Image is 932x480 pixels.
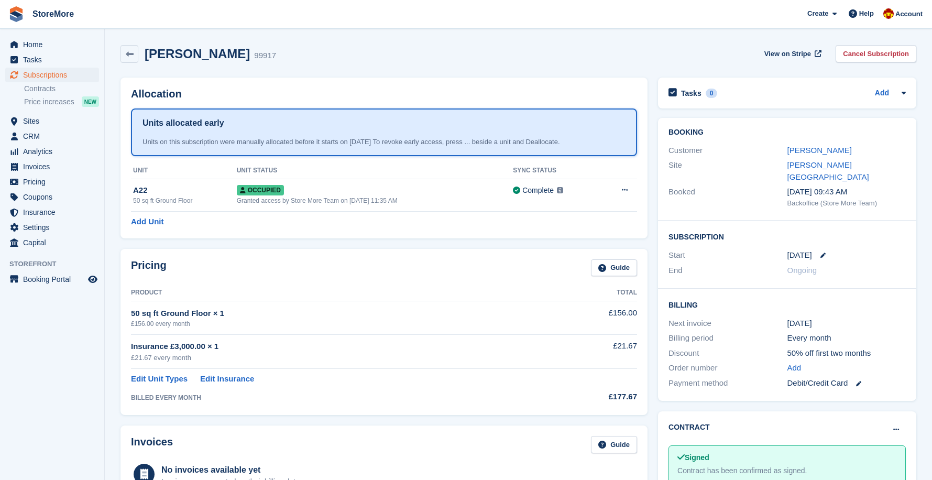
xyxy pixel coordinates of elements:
div: Order number [668,362,787,374]
span: Create [807,8,828,19]
a: menu [5,235,99,250]
span: Subscriptions [23,68,86,82]
a: menu [5,272,99,287]
h2: [PERSON_NAME] [145,47,250,61]
a: menu [5,159,99,174]
div: Signed [677,452,897,463]
a: Price increases NEW [24,96,99,107]
span: Tasks [23,52,86,67]
div: 50% off first two months [787,347,906,359]
a: [PERSON_NAME][GEOGRAPHIC_DATA] [787,160,869,181]
img: Store More Team [883,8,894,19]
span: View on Stripe [764,49,811,59]
a: Edit Unit Types [131,373,188,385]
th: Sync Status [513,162,599,179]
a: menu [5,52,99,67]
a: menu [5,114,99,128]
span: Sites [23,114,86,128]
div: 50 sq ft Ground Floor × 1 [131,308,542,320]
span: Invoices [23,159,86,174]
h2: Booking [668,128,906,137]
a: Cancel Subscription [836,45,916,62]
div: Next invoice [668,318,787,330]
div: Complete [522,185,554,196]
span: Home [23,37,86,52]
a: menu [5,174,99,189]
div: Backoffice (Store More Team) [787,198,906,209]
div: Payment method [668,377,787,389]
div: BILLED EVERY MONTH [131,393,542,402]
a: menu [5,205,99,220]
a: View on Stripe [760,45,824,62]
span: Storefront [9,259,104,269]
a: Edit Insurance [200,373,254,385]
span: Capital [23,235,86,250]
div: Debit/Credit Card [787,377,906,389]
a: StoreMore [28,5,78,23]
div: Site [668,159,787,183]
th: Unit Status [237,162,513,179]
h2: Billing [668,299,906,310]
span: Price increases [24,97,74,107]
div: Booked [668,186,787,208]
span: Help [859,8,874,19]
div: [DATE] 09:43 AM [787,186,906,198]
a: Add [875,88,889,100]
span: Ongoing [787,266,817,275]
th: Unit [131,162,237,179]
img: icon-info-grey-7440780725fd019a000dd9b08b2336e03edf1995a4989e88bcd33f0948082b44.svg [557,187,563,193]
span: Account [895,9,923,19]
div: No invoices available yet [161,464,302,476]
span: Settings [23,220,86,235]
a: menu [5,190,99,204]
h2: Contract [668,422,710,433]
a: Guide [591,436,637,453]
span: Booking Portal [23,272,86,287]
a: menu [5,220,99,235]
div: A22 [133,184,237,197]
div: Customer [668,145,787,157]
h2: Pricing [131,259,167,277]
div: Granted access by Store More Team on [DATE] 11:35 AM [237,196,513,205]
div: £177.67 [542,391,637,403]
div: £21.67 every month [131,353,542,363]
div: [DATE] [787,318,906,330]
div: Discount [668,347,787,359]
span: Coupons [23,190,86,204]
a: Contracts [24,84,99,94]
span: CRM [23,129,86,144]
span: Analytics [23,144,86,159]
span: Insurance [23,205,86,220]
a: Add [787,362,802,374]
time: 2025-08-30 23:00:00 UTC [787,249,812,261]
h2: Invoices [131,436,173,453]
a: menu [5,68,99,82]
a: menu [5,144,99,159]
div: Start [668,249,787,261]
div: 50 sq ft Ground Floor [133,196,237,205]
span: Occupied [237,185,284,195]
a: Guide [591,259,637,277]
div: £156.00 every month [131,319,542,329]
div: 99917 [254,50,276,62]
div: Every month [787,332,906,344]
a: menu [5,37,99,52]
a: menu [5,129,99,144]
h2: Allocation [131,88,637,100]
div: Contract has been confirmed as signed. [677,465,897,476]
div: 0 [706,89,718,98]
h1: Units allocated early [142,117,224,129]
th: Total [542,285,637,301]
div: Insurance £3,000.00 × 1 [131,341,542,353]
td: £156.00 [542,301,637,334]
a: Add Unit [131,216,163,228]
div: Billing period [668,332,787,344]
div: Units on this subscription were manually allocated before it starts on [DATE] To revoke early acc... [142,137,626,147]
div: End [668,265,787,277]
th: Product [131,285,542,301]
img: stora-icon-8386f47178a22dfd0bd8f6a31ec36ba5ce8667c1dd55bd0f319d3a0aa187defe.svg [8,6,24,22]
h2: Subscription [668,231,906,242]
a: Preview store [86,273,99,286]
span: Pricing [23,174,86,189]
td: £21.67 [542,334,637,368]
